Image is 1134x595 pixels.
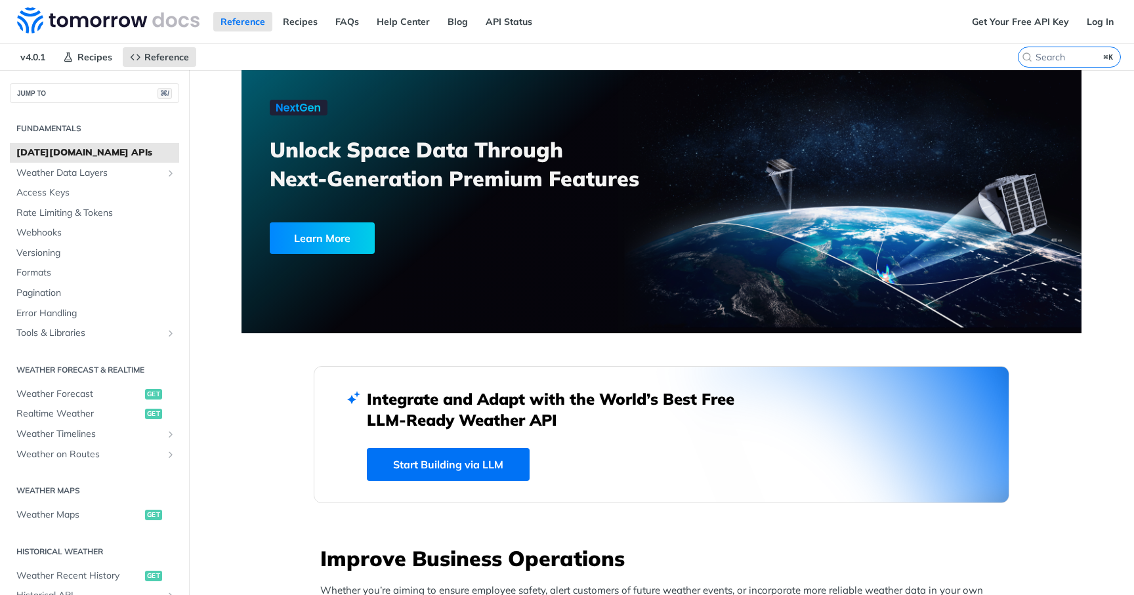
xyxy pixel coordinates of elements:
a: Weather on RoutesShow subpages for Weather on Routes [10,445,179,464]
span: Webhooks [16,226,176,239]
span: Versioning [16,247,176,260]
span: [DATE][DOMAIN_NAME] APIs [16,146,176,159]
a: Weather TimelinesShow subpages for Weather Timelines [10,424,179,444]
span: Error Handling [16,307,176,320]
a: Rate Limiting & Tokens [10,203,179,223]
a: Webhooks [10,223,179,243]
div: Learn More [270,222,375,254]
span: Weather Timelines [16,428,162,441]
a: Reference [213,12,272,31]
button: JUMP TO⌘/ [10,83,179,103]
a: Realtime Weatherget [10,404,179,424]
span: Access Keys [16,186,176,199]
img: NextGen [270,100,327,115]
span: Realtime Weather [16,407,142,421]
h2: Fundamentals [10,123,179,134]
a: FAQs [328,12,366,31]
button: Show subpages for Tools & Libraries [165,328,176,339]
button: Show subpages for Weather Data Layers [165,168,176,178]
button: Show subpages for Weather Timelines [165,429,176,440]
span: Weather Forecast [16,388,142,401]
kbd: ⌘K [1101,51,1117,64]
a: Recipes [56,47,119,67]
span: get [145,510,162,520]
h3: Improve Business Operations [320,544,1009,573]
span: Weather on Routes [16,448,162,461]
span: get [145,571,162,581]
a: Error Handling [10,304,179,323]
a: Versioning [10,243,179,263]
span: Formats [16,266,176,279]
a: [DATE][DOMAIN_NAME] APIs [10,143,179,163]
span: get [145,409,162,419]
span: Weather Maps [16,508,142,522]
span: Reference [144,51,189,63]
span: Tools & Libraries [16,327,162,340]
a: Tools & LibrariesShow subpages for Tools & Libraries [10,323,179,343]
a: Pagination [10,283,179,303]
a: Access Keys [10,183,179,203]
a: Reference [123,47,196,67]
span: Rate Limiting & Tokens [16,207,176,220]
a: Weather Mapsget [10,505,179,525]
span: Weather Recent History [16,569,142,583]
h2: Weather Forecast & realtime [10,364,179,376]
span: v4.0.1 [13,47,52,67]
span: get [145,389,162,400]
h2: Integrate and Adapt with the World’s Best Free LLM-Ready Weather API [367,388,754,430]
a: Log In [1080,12,1121,31]
h3: Unlock Space Data Through Next-Generation Premium Features [270,135,676,193]
a: Weather Data LayersShow subpages for Weather Data Layers [10,163,179,183]
span: ⌘/ [157,88,172,99]
h2: Historical Weather [10,546,179,558]
a: Get Your Free API Key [965,12,1076,31]
span: Recipes [77,51,112,63]
a: API Status [478,12,539,31]
a: Weather Recent Historyget [10,566,179,586]
a: Help Center [369,12,437,31]
a: Blog [440,12,475,31]
span: Weather Data Layers [16,167,162,180]
a: Formats [10,263,179,283]
span: Pagination [16,287,176,300]
img: Tomorrow.io Weather API Docs [17,7,199,33]
h2: Weather Maps [10,485,179,497]
svg: Search [1022,52,1032,62]
a: Learn More [270,222,595,254]
a: Start Building via LLM [367,448,530,481]
a: Recipes [276,12,325,31]
a: Weather Forecastget [10,384,179,404]
button: Show subpages for Weather on Routes [165,449,176,460]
